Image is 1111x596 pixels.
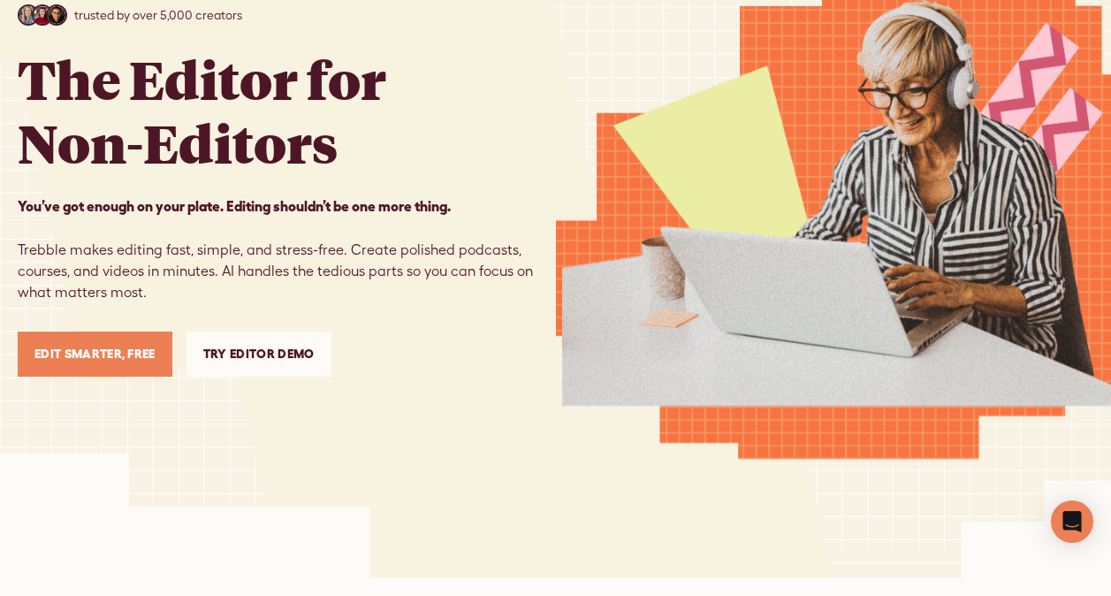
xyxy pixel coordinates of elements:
strong: You’ve got enough on your plate. Editing shouldn’t be one more thing. ‍ [18,198,451,214]
p: Trebble makes editing fast, simple, and stress-free. Create polished podcasts, courses, and video... [18,195,556,303]
p: trusted by over 5,000 creators [74,6,242,25]
a: Try Editor Demo [186,332,331,377]
h1: The Editor for Non-Editors [18,47,386,174]
div: Open Intercom Messenger [1051,500,1093,543]
a: Edit Smarter, Free [18,332,172,377]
